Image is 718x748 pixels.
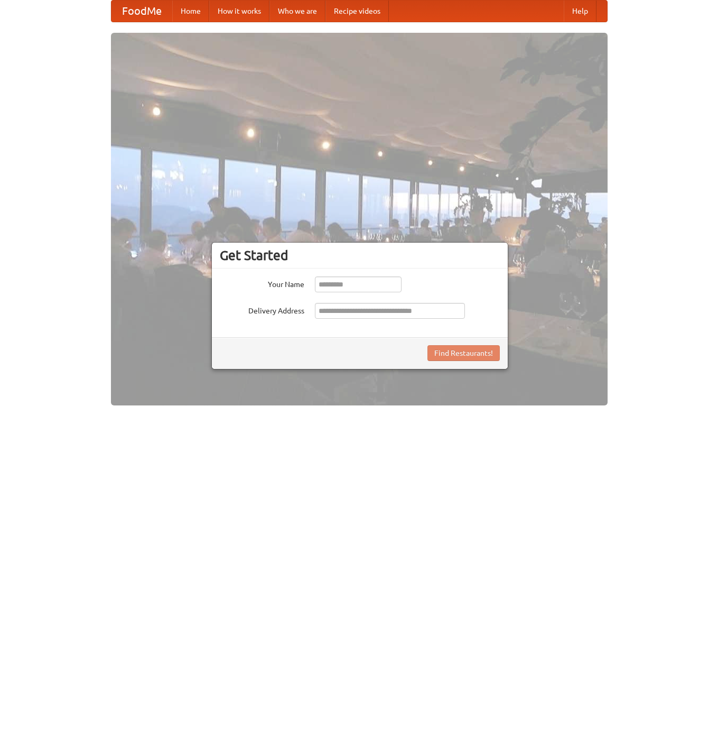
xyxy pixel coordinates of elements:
[564,1,596,22] a: Help
[220,276,304,290] label: Your Name
[427,345,500,361] button: Find Restaurants!
[172,1,209,22] a: Home
[111,1,172,22] a: FoodMe
[220,303,304,316] label: Delivery Address
[269,1,325,22] a: Who we are
[220,247,500,263] h3: Get Started
[325,1,389,22] a: Recipe videos
[209,1,269,22] a: How it works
